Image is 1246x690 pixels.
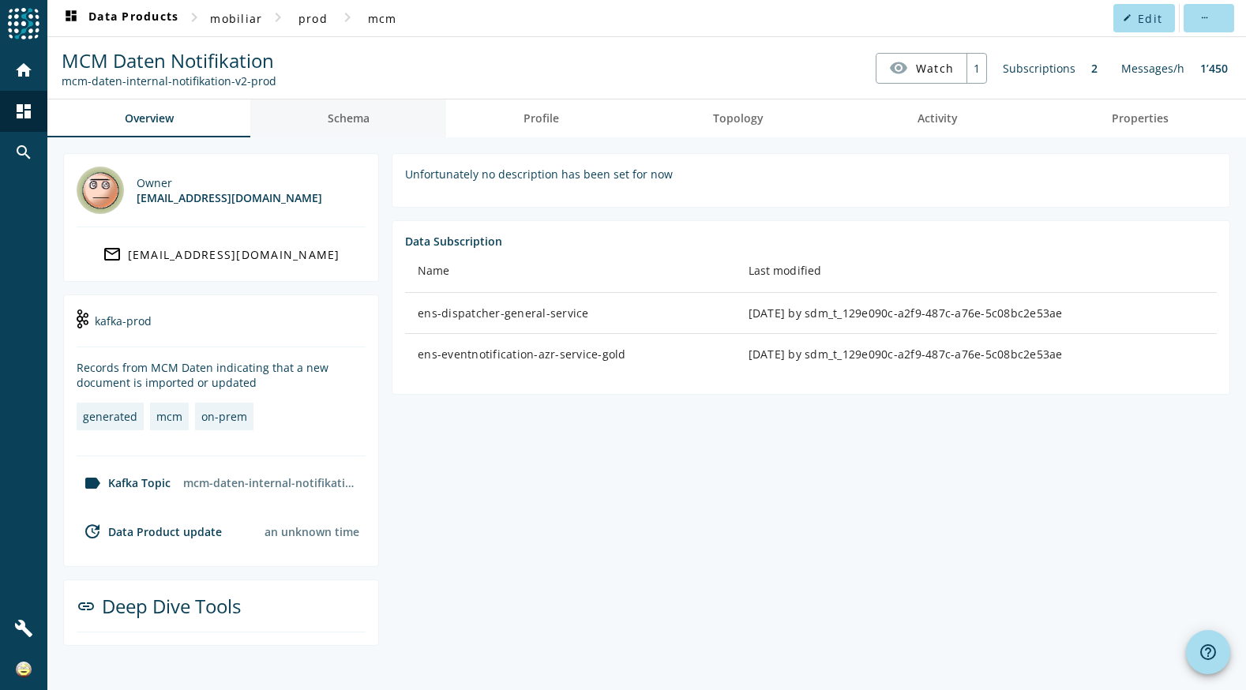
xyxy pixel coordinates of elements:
[8,8,39,39] img: spoud-logo.svg
[201,409,247,424] div: on-prem
[77,474,171,493] div: Kafka Topic
[14,143,33,162] mat-icon: search
[1113,4,1175,32] button: Edit
[77,167,124,214] img: mbx_220253@mobi.ch
[1192,53,1236,84] div: 1’450
[62,9,178,28] span: Data Products
[1138,11,1162,26] span: Edit
[736,293,1217,334] td: [DATE] by sdm_t_129e090c-a2f9-487c-a76e-5c08bc2e53ae
[185,8,204,27] mat-icon: chevron_right
[62,9,81,28] mat-icon: dashboard
[103,245,122,264] mat-icon: mail_outline
[62,47,274,73] span: MCM Daten Notifikation
[1113,53,1192,84] div: Messages/h
[966,54,986,83] div: 1
[77,593,366,632] div: Deep Dive Tools
[55,4,185,32] button: Data Products
[713,113,764,124] span: Topology
[328,113,370,124] span: Schema
[405,234,1217,249] div: Data Subscription
[1123,13,1132,22] mat-icon: edit
[995,53,1083,84] div: Subscriptions
[1199,643,1218,662] mat-icon: help_outline
[405,249,736,293] th: Name
[1199,13,1208,22] mat-icon: more_horiz
[77,360,366,390] div: Records from MCM Daten indicating that a new document is imported or updated
[736,334,1217,375] td: [DATE] by sdm_t_129e090c-a2f9-487c-a76e-5c08bc2e53ae
[736,249,1217,293] th: Last modified
[77,308,366,347] div: kafka-prod
[83,474,102,493] mat-icon: label
[77,522,222,541] div: Data Product update
[83,522,102,541] mat-icon: update
[357,4,407,32] button: mcm
[62,73,276,88] div: Kafka Topic: mcm-daten-internal-notifikation-v2-prod
[14,102,33,121] mat-icon: dashboard
[156,409,182,424] div: mcm
[210,11,262,26] span: mobiliar
[524,113,559,124] span: Profile
[125,113,174,124] span: Overview
[1112,113,1169,124] span: Properties
[889,58,908,77] mat-icon: visibility
[137,175,322,190] div: Owner
[418,347,723,362] div: ens-eventnotification-azr-service-gold
[14,61,33,80] mat-icon: home
[405,167,1217,182] div: Unfortunately no description has been set for now
[918,113,958,124] span: Activity
[204,4,268,32] button: mobiliar
[916,54,954,82] span: Watch
[338,8,357,27] mat-icon: chevron_right
[287,4,338,32] button: prod
[137,190,322,205] div: [EMAIL_ADDRESS][DOMAIN_NAME]
[177,469,366,497] div: mcm-daten-internal-notifikation-v2-prod
[83,409,137,424] div: generated
[265,524,359,539] div: an unknown time
[16,662,32,677] img: af918c374769b9f2fc363c81ec7e3749
[418,306,723,321] div: ens-dispatcher-general-service
[128,247,340,262] div: [EMAIL_ADDRESS][DOMAIN_NAME]
[876,54,966,82] button: Watch
[298,11,328,26] span: prod
[14,619,33,638] mat-icon: build
[77,309,88,328] img: undefined
[77,240,366,268] a: [EMAIL_ADDRESS][DOMAIN_NAME]
[268,8,287,27] mat-icon: chevron_right
[77,597,96,616] mat-icon: link
[368,11,397,26] span: mcm
[1083,53,1105,84] div: 2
